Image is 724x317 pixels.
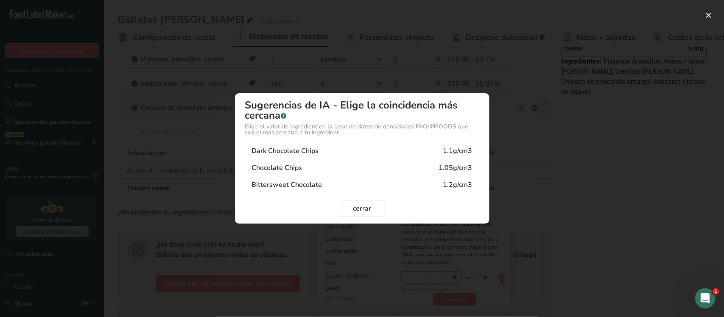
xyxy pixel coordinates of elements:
[713,288,719,295] span: 1
[695,288,716,309] iframe: Intercom live chat
[443,180,472,190] div: 1.2g/cm3
[443,146,472,156] div: 1.1g/cm3
[353,203,371,214] span: cerrar
[252,163,302,173] div: Chocolate Chips
[252,180,322,190] div: Bittersweet Chocolate
[252,146,319,156] div: Dark Chocolate Chips
[245,100,479,120] div: Sugerencias de IA - Elige la coincidencia más cercana
[439,163,472,173] div: 1.05g/cm3
[339,200,385,217] button: cerrar
[245,124,479,136] div: Elige el valor de ingredient en la base de datos de densidades FAO/INFOODS que sea el más cercano...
